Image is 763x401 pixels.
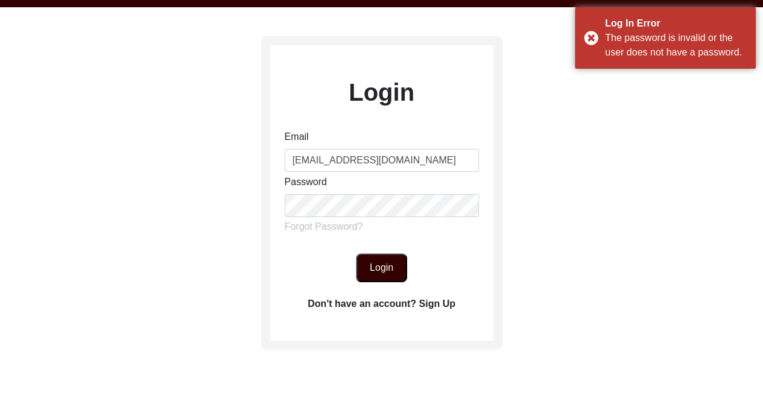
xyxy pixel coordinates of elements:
[285,219,363,234] label: Forgot Password?
[605,31,747,60] div: The password is invalid or the user does not have a password.
[285,130,309,144] label: Email
[308,297,455,311] label: Don't have an account? Sign Up
[605,16,747,31] div: Log In Error
[356,253,407,282] button: Login
[349,74,414,110] label: Login
[285,175,327,189] label: Password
